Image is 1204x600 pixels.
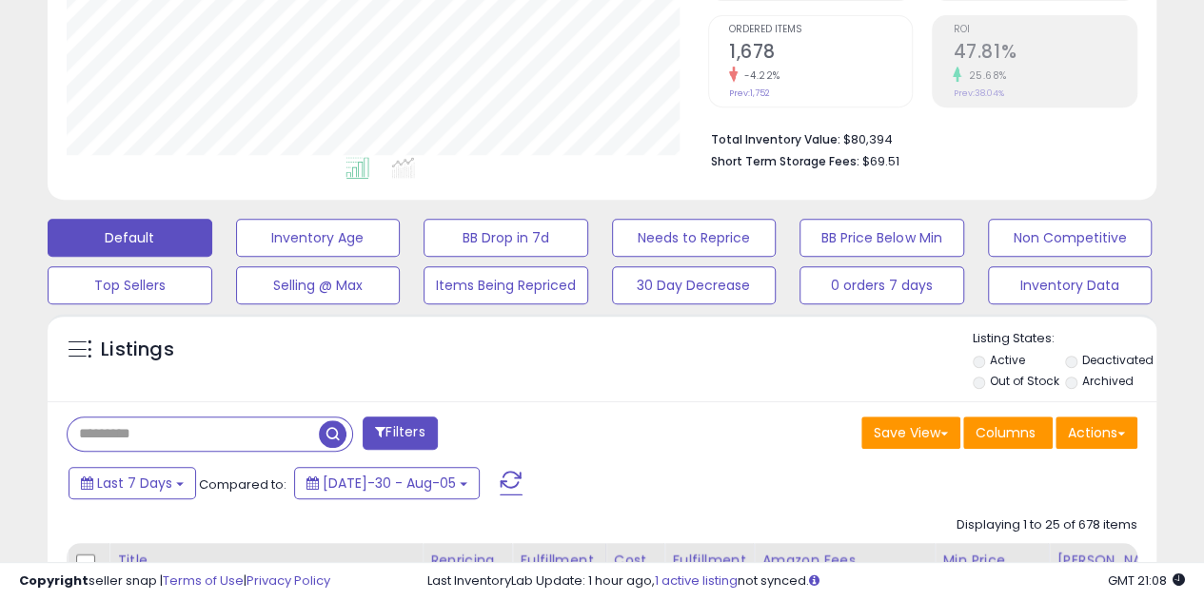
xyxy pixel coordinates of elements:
h5: Listings [101,337,174,363]
button: BB Drop in 7d [424,219,588,257]
button: [DATE]-30 - Aug-05 [294,467,480,499]
span: Last 7 Days [97,474,172,493]
button: Inventory Data [988,266,1153,304]
button: 0 orders 7 days [799,266,964,304]
label: Deactivated [1082,352,1154,368]
button: Filters [363,416,437,450]
span: Columns [976,423,1036,442]
span: Compared to: [199,475,286,494]
small: 25.68% [961,68,1006,83]
span: $69.51 [862,152,899,170]
h2: 1,678 [729,41,913,67]
button: Default [48,219,212,257]
a: Privacy Policy [247,571,330,590]
button: Selling @ Max [236,266,401,304]
button: Save View [861,416,960,449]
span: 2025-08-13 21:08 GMT [1108,571,1185,590]
label: Active [989,352,1024,368]
button: Columns [963,416,1053,449]
li: $80,394 [711,126,1123,149]
button: Needs to Reprice [612,219,777,257]
a: Terms of Use [163,571,244,590]
div: Last InventoryLab Update: 1 hour ago, not synced. [427,572,1185,590]
button: BB Price Below Min [799,219,964,257]
button: Actions [1056,416,1137,449]
div: seller snap | | [19,572,330,590]
button: 30 Day Decrease [612,266,777,304]
button: Items Being Repriced [424,266,588,304]
span: ROI [953,25,1136,35]
b: Total Inventory Value: [711,131,840,147]
button: Top Sellers [48,266,212,304]
button: Inventory Age [236,219,401,257]
h2: 47.81% [953,41,1136,67]
label: Archived [1082,373,1134,389]
button: Last 7 Days [69,467,196,499]
small: -4.22% [738,68,780,83]
p: Listing States: [973,330,1156,348]
button: Non Competitive [988,219,1153,257]
a: 1 active listing [655,571,738,590]
label: Out of Stock [989,373,1058,389]
span: Ordered Items [729,25,913,35]
small: Prev: 1,752 [729,87,770,99]
b: Short Term Storage Fees: [711,153,859,169]
small: Prev: 38.04% [953,87,1003,99]
strong: Copyright [19,571,89,590]
div: Displaying 1 to 25 of 678 items [957,516,1137,534]
span: [DATE]-30 - Aug-05 [323,474,456,493]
